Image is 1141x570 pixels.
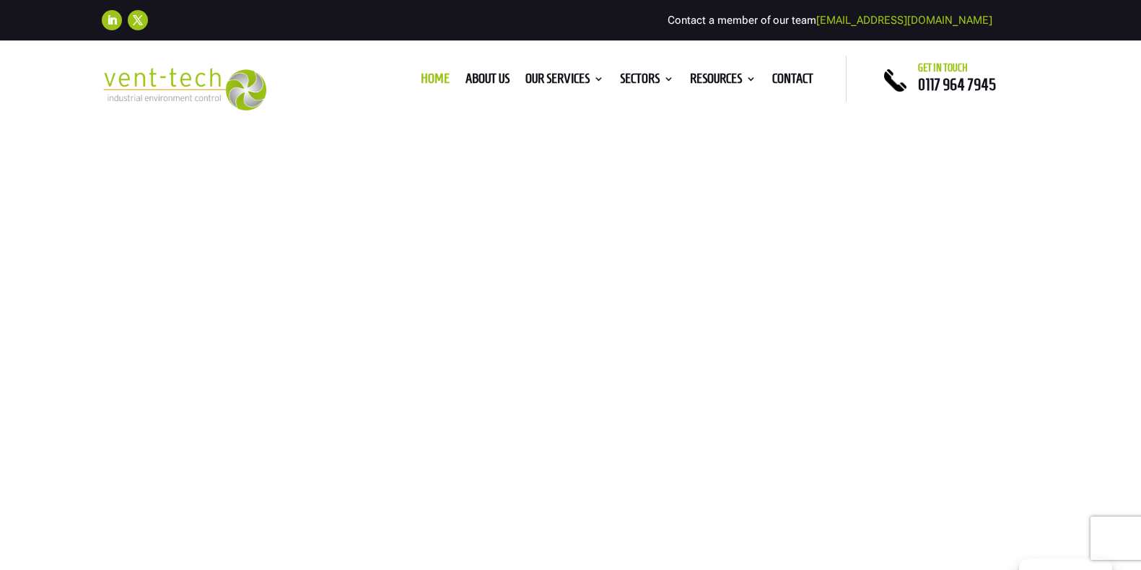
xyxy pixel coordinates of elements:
a: Contact [772,74,813,89]
a: Sectors [620,74,674,89]
span: Contact a member of our team [668,14,992,27]
span: Get in touch [918,62,968,74]
a: [EMAIL_ADDRESS][DOMAIN_NAME] [816,14,992,27]
img: 2023-09-27T08_35_16.549ZVENT-TECH---Clear-background [102,68,267,110]
a: About us [465,74,510,89]
a: Follow on X [128,10,148,30]
a: Follow on LinkedIn [102,10,122,30]
a: 0117 964 7945 [918,76,996,93]
a: Home [421,74,450,89]
a: Resources [690,74,756,89]
a: Our Services [525,74,604,89]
